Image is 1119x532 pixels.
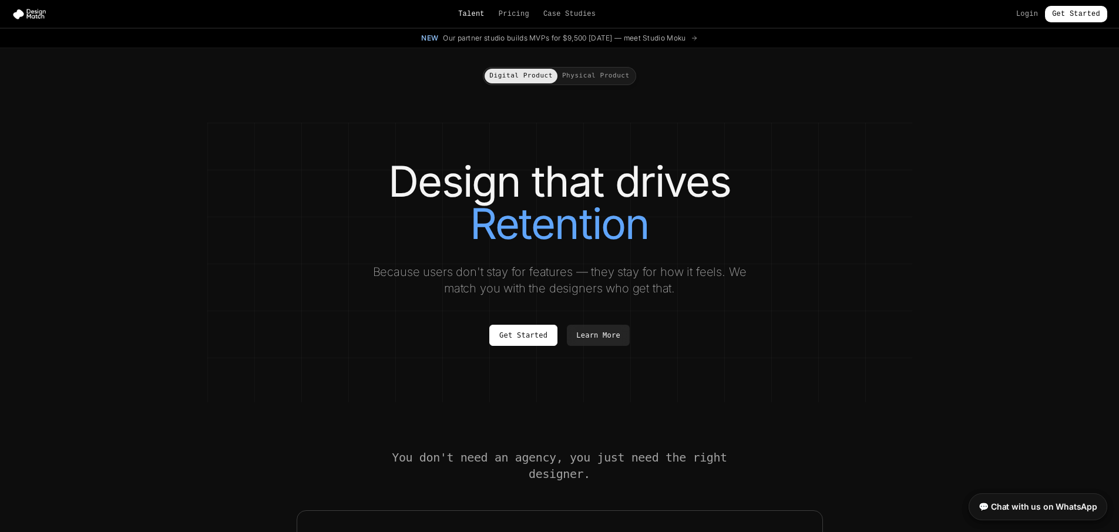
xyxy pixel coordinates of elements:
a: Get Started [489,325,557,346]
p: Because users don't stay for features — they stay for how it feels. We match you with the designe... [362,264,757,297]
a: Pricing [499,9,529,19]
img: Design Match [12,8,52,20]
a: Get Started [1045,6,1107,22]
span: Retention [470,203,650,245]
a: 💬 Chat with us on WhatsApp [969,493,1107,520]
a: Learn More [567,325,630,346]
a: Case Studies [543,9,596,19]
a: Talent [458,9,485,19]
h1: Design that drives [231,160,889,245]
a: Login [1016,9,1038,19]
